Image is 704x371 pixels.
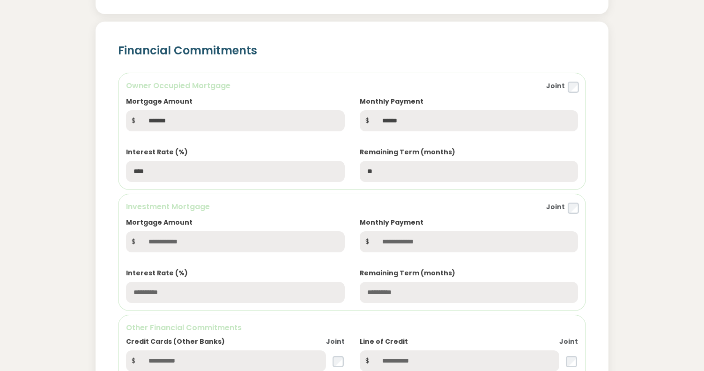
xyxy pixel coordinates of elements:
label: Monthly Payment [360,218,423,227]
h6: Investment Mortgage [126,202,210,212]
label: Interest Rate (%) [126,268,188,278]
h6: Other Financial Commitments [126,323,578,333]
label: Line of Credit [360,337,408,347]
label: Remaining Term (months) [360,268,455,278]
label: Joint [546,81,565,91]
label: Monthly Payment [360,97,423,106]
label: Joint [546,202,565,212]
span: $ [126,110,141,131]
label: Interest Rate (%) [126,147,188,157]
label: Mortgage Amount [126,218,193,227]
label: Mortgage Amount [126,97,193,106]
iframe: Chat Widget [657,326,704,371]
span: $ [360,110,375,131]
label: Joint [559,337,578,347]
h2: Financial Commitments [118,44,586,58]
label: Credit Cards (Other Banks) [126,337,225,347]
span: $ [126,231,141,252]
label: Remaining Term (months) [360,147,455,157]
label: Joint [326,337,345,347]
span: $ [360,231,375,252]
h6: Owner Occupied Mortgage [126,81,230,91]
